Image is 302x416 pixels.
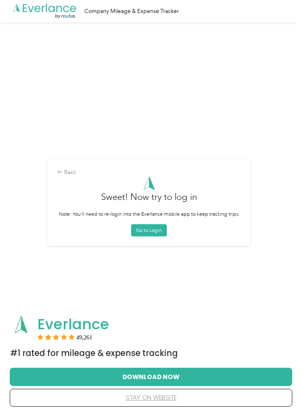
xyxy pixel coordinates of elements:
div: Back [57,168,241,177]
div: Rating:5 stars [37,334,93,340]
h3: Sweet! Now try to log in [101,190,197,211]
span: User reviews count [76,335,93,340]
p: Note: You'll need to re-login into the Everlance mobile app to keep tracking trips. [59,211,239,218]
img: App logo [10,313,32,335]
button: Go to Login [131,224,167,236]
button: stay on website [23,389,279,406]
span: Everlance [37,314,109,335]
span: #1 Rated for Mileage & Expense Tracking [10,347,178,359]
button: Download Now [23,368,279,385]
div: Company Mileage & Expense Tracker [84,7,179,15]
